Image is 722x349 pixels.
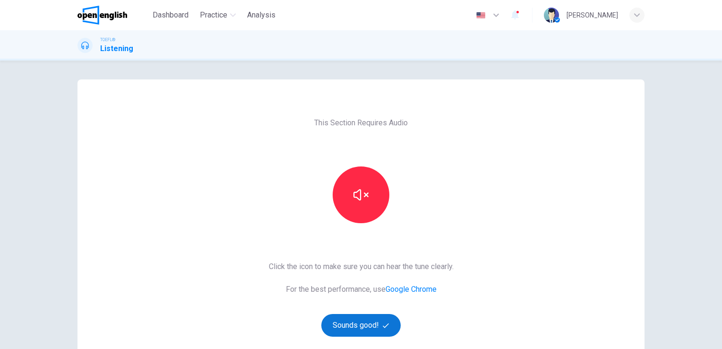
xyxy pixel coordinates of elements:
button: Analysis [243,7,279,24]
span: Click the icon to make sure you can hear the tune clearly. [269,261,454,272]
img: Profile picture [544,8,559,23]
span: For the best performance, use [269,284,454,295]
span: Practice [200,9,227,21]
span: Dashboard [153,9,189,21]
button: Dashboard [149,7,192,24]
img: en [475,12,487,19]
h1: Listening [100,43,133,54]
span: TOEFL® [100,36,115,43]
button: Practice [196,7,240,24]
span: Analysis [247,9,275,21]
img: OpenEnglish logo [77,6,127,25]
a: OpenEnglish logo [77,6,149,25]
a: Google Chrome [386,285,437,294]
button: Sounds good! [321,314,401,337]
span: This Section Requires Audio [314,117,408,129]
div: [PERSON_NAME] [567,9,618,21]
